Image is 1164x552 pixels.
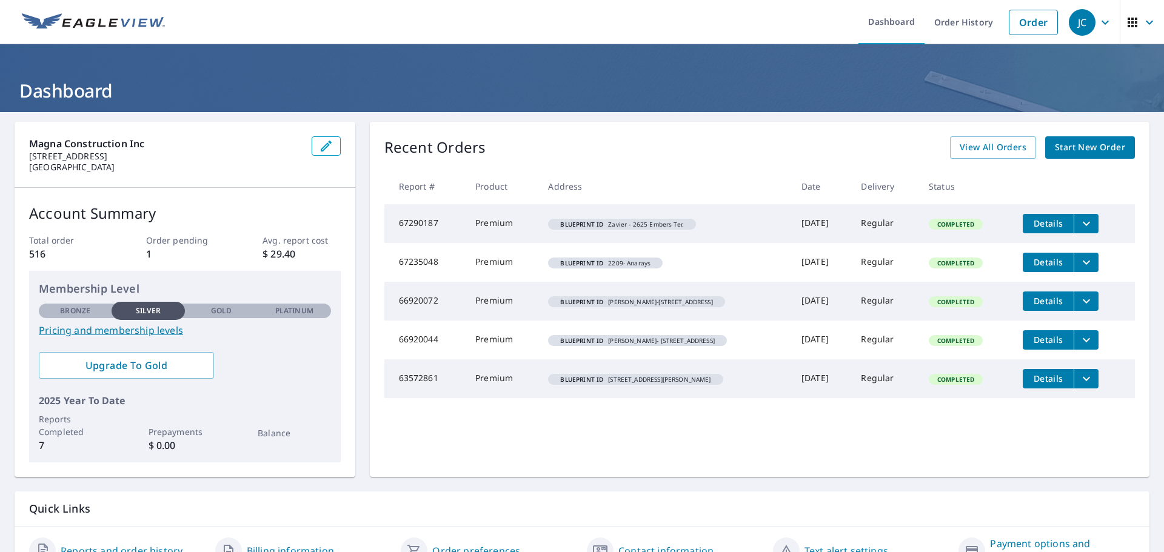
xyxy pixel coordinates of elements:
[560,299,603,305] em: Blueprint ID
[1055,140,1125,155] span: Start New Order
[136,305,161,316] p: Silver
[22,13,165,32] img: EV Logo
[39,438,112,453] p: 7
[1074,291,1099,311] button: filesDropdownBtn-66920072
[466,243,538,282] td: Premium
[1074,253,1099,272] button: filesDropdownBtn-67235048
[1030,256,1066,268] span: Details
[29,501,1135,516] p: Quick Links
[39,393,331,408] p: 2025 Year To Date
[384,359,466,398] td: 63572861
[466,204,538,243] td: Premium
[792,282,851,321] td: [DATE]
[553,376,718,382] span: [STREET_ADDRESS][PERSON_NAME]
[1030,334,1066,345] span: Details
[15,78,1149,103] h1: Dashboard
[384,136,486,159] p: Recent Orders
[792,204,851,243] td: [DATE]
[851,321,919,359] td: Regular
[211,305,232,316] p: Gold
[29,247,107,261] p: 516
[553,338,721,344] span: [PERSON_NAME]- [STREET_ADDRESS]
[384,168,466,204] th: Report #
[39,413,112,438] p: Reports Completed
[384,243,466,282] td: 67235048
[29,136,302,151] p: Magna Construction Inc
[263,247,340,261] p: $ 29.40
[1074,330,1099,350] button: filesDropdownBtn-66920044
[1023,369,1074,388] button: detailsBtn-63572861
[1009,10,1058,35] a: Order
[930,259,982,267] span: Completed
[466,282,538,321] td: Premium
[930,298,982,306] span: Completed
[553,260,658,266] span: 2209- Anarays
[39,323,331,338] a: Pricing and membership levels
[146,247,224,261] p: 1
[930,220,982,228] span: Completed
[1023,291,1074,311] button: detailsBtn-66920072
[560,338,603,344] em: Blueprint ID
[560,260,603,266] em: Blueprint ID
[919,168,1013,204] th: Status
[1030,373,1066,384] span: Details
[29,234,107,247] p: Total order
[792,243,851,282] td: [DATE]
[258,427,330,439] p: Balance
[384,282,466,321] td: 66920072
[792,168,851,204] th: Date
[792,321,851,359] td: [DATE]
[263,234,340,247] p: Avg. report cost
[384,204,466,243] td: 67290187
[1023,253,1074,272] button: detailsBtn-67235048
[930,336,982,345] span: Completed
[149,438,221,453] p: $ 0.00
[29,202,341,224] p: Account Summary
[48,359,204,372] span: Upgrade To Gold
[1023,330,1074,350] button: detailsBtn-66920044
[553,299,720,305] span: [PERSON_NAME]-[STREET_ADDRESS]
[792,359,851,398] td: [DATE]
[538,168,792,204] th: Address
[851,359,919,398] td: Regular
[1030,295,1066,307] span: Details
[275,305,313,316] p: Platinum
[553,221,691,227] span: Zavier - 2625 Embers Ter.
[851,243,919,282] td: Regular
[39,352,214,379] a: Upgrade To Gold
[1074,369,1099,388] button: filesDropdownBtn-63572861
[851,168,919,204] th: Delivery
[39,281,331,297] p: Membership Level
[29,162,302,173] p: [GEOGRAPHIC_DATA]
[560,376,603,382] em: Blueprint ID
[1045,136,1135,159] a: Start New Order
[146,234,224,247] p: Order pending
[384,321,466,359] td: 66920044
[466,168,538,204] th: Product
[466,321,538,359] td: Premium
[466,359,538,398] td: Premium
[1023,214,1074,233] button: detailsBtn-67290187
[930,375,982,384] span: Completed
[29,151,302,162] p: [STREET_ADDRESS]
[149,425,221,438] p: Prepayments
[851,282,919,321] td: Regular
[1030,218,1066,229] span: Details
[1074,214,1099,233] button: filesDropdownBtn-67290187
[950,136,1036,159] a: View All Orders
[960,140,1026,155] span: View All Orders
[1069,9,1095,36] div: JC
[851,204,919,243] td: Regular
[560,221,603,227] em: Blueprint ID
[60,305,90,316] p: Bronze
